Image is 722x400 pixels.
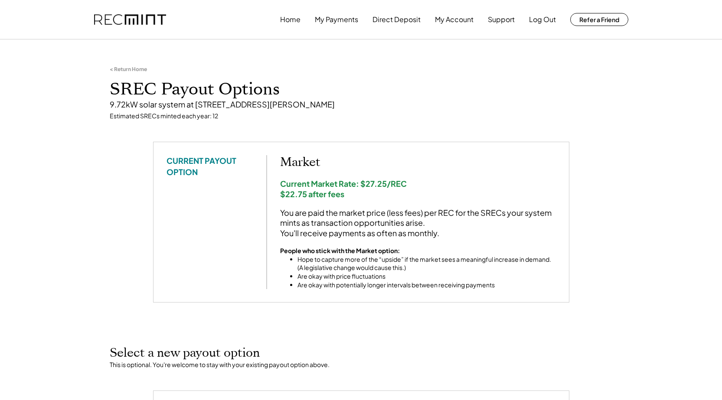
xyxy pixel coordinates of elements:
[110,99,613,109] div: 9.72kW solar system at [STREET_ADDRESS][PERSON_NAME]
[297,255,556,272] li: Hope to capture more of the “upside” if the market sees a meaningful increase in demand. (A legis...
[315,11,358,28] button: My Payments
[110,361,613,369] div: This is optional. You're welcome to stay with your existing payout option above.
[280,155,556,170] h2: Market
[297,281,556,289] li: Are okay with potentially longer intervals between receiving payments
[488,11,515,28] button: Support
[110,346,613,361] h2: Select a new payout option
[297,272,556,281] li: Are okay with price fluctuations
[167,155,253,177] div: CURRENT PAYOUT OPTION
[280,208,556,238] div: You are paid the market price (less fees) per REC for the SRECs your system mints as transaction ...
[570,13,628,26] button: Refer a Friend
[110,79,613,100] h1: SREC Payout Options
[110,112,613,120] div: Estimated SRECs minted each year: 12
[280,11,301,28] button: Home
[435,11,474,28] button: My Account
[94,14,166,25] img: recmint-logotype%403x.png
[280,179,556,199] div: Current Market Rate: $27.25/REC $22.75 after fees
[529,11,556,28] button: Log Out
[110,66,147,73] div: < Return Home
[280,247,400,254] strong: People who stick with the Market option:
[372,11,421,28] button: Direct Deposit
